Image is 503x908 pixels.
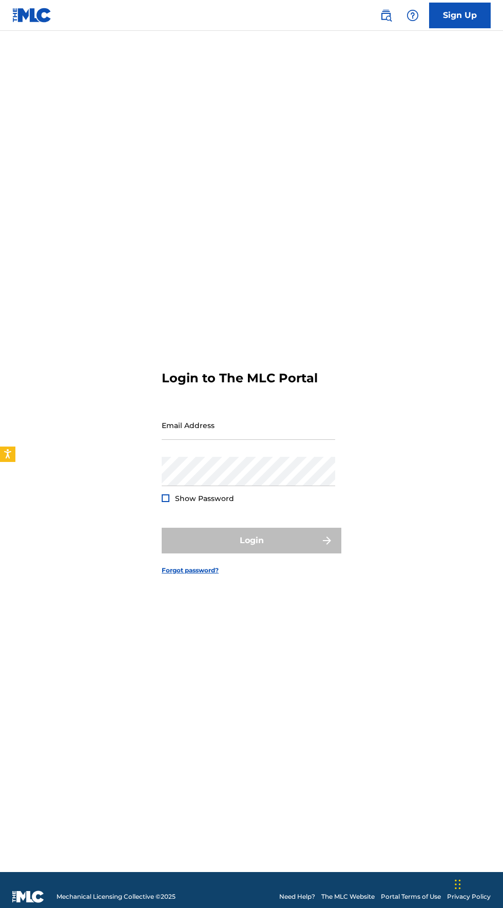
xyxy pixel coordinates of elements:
[455,869,461,900] div: Drag
[162,370,318,386] h3: Login to The MLC Portal
[162,566,219,575] a: Forgot password?
[56,892,176,901] span: Mechanical Licensing Collective © 2025
[12,8,52,23] img: MLC Logo
[447,892,491,901] a: Privacy Policy
[402,5,423,26] div: Help
[452,859,503,908] iframe: Chat Widget
[407,9,419,22] img: help
[279,892,315,901] a: Need Help?
[321,892,375,901] a: The MLC Website
[381,892,441,901] a: Portal Terms of Use
[376,5,396,26] a: Public Search
[429,3,491,28] a: Sign Up
[380,9,392,22] img: search
[12,891,44,903] img: logo
[175,494,234,503] span: Show Password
